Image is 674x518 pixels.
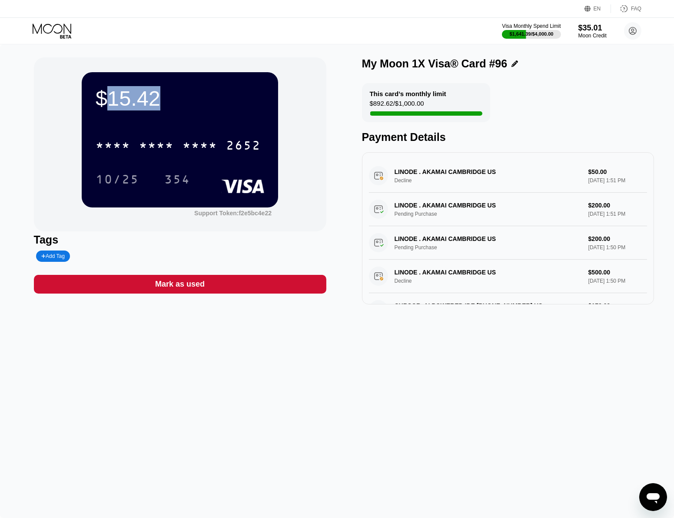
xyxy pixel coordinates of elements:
div: Mark as used [34,275,326,294]
div: $35.01 [578,23,607,33]
div: FAQ [611,4,641,13]
div: $892.62 / $1,000.00 [370,100,424,111]
div: FAQ [631,6,641,12]
div: 354 [158,168,197,190]
div: $35.01Moon Credit [578,23,607,39]
div: Payment Details [362,131,654,144]
div: Visa Monthly Spend Limit [502,23,561,29]
div: My Moon 1X Visa® Card #96 [362,57,508,70]
div: Support Token: f2e5bc4e22 [194,210,272,217]
div: 354 [164,174,190,187]
div: Add Tag [41,253,65,259]
div: Mark as used [155,279,205,289]
div: Add Tag [36,251,70,262]
div: $15.42 [96,86,264,110]
div: EN [584,4,611,13]
div: Visa Monthly Spend Limit$1,641.39/$4,000.00 [502,23,561,39]
div: Support Token:f2e5bc4e22 [194,210,272,217]
div: This card’s monthly limit [370,90,446,97]
iframe: Button to launch messaging window, conversation in progress [639,483,667,511]
div: Moon Credit [578,33,607,39]
div: $1,641.39 / $4,000.00 [510,31,554,37]
div: Tags [34,234,326,246]
div: 10/25 [96,174,139,187]
div: EN [594,6,601,12]
div: 10/25 [89,168,146,190]
div: 2652 [226,140,261,154]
